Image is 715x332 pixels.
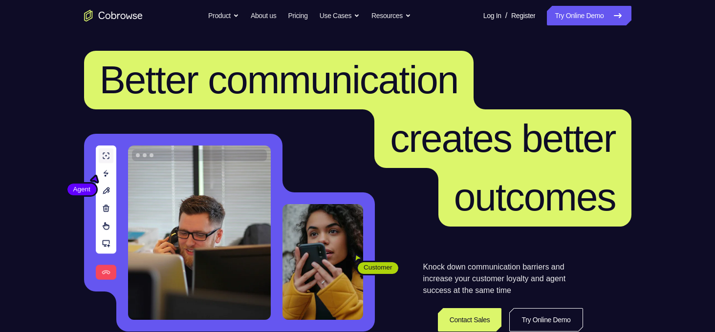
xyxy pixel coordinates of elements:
[128,145,271,320] img: A customer support agent talking on the phone
[547,6,631,25] a: Try Online Demo
[483,6,501,25] a: Log In
[84,10,143,21] a: Go to the home page
[282,204,363,320] img: A customer holding their phone
[320,6,360,25] button: Use Cases
[390,117,615,160] span: creates better
[288,6,307,25] a: Pricing
[251,6,276,25] a: About us
[100,58,458,102] span: Better communication
[454,175,616,219] span: outcomes
[511,6,535,25] a: Register
[371,6,411,25] button: Resources
[509,308,583,332] a: Try Online Demo
[208,6,239,25] button: Product
[505,10,507,21] span: /
[438,308,502,332] a: Contact Sales
[423,261,583,296] p: Knock down communication barriers and increase your customer loyalty and agent success at the sam...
